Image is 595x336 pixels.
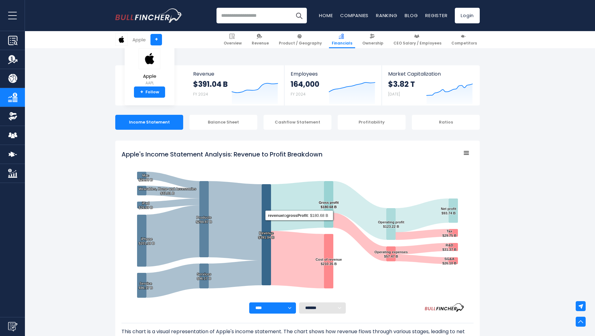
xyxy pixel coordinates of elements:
[115,8,183,23] img: Bullfincher logo
[139,201,153,209] text: iPad $26.69 B
[139,48,160,69] img: AAPL logo
[442,257,456,265] text: SG&A $26.10 B
[196,216,212,224] text: Products $294.87 B
[359,31,386,48] a: Ownership
[139,174,153,182] text: Mac $29.98 B
[193,71,278,77] span: Revenue
[140,89,143,95] strong: +
[189,115,257,130] div: Balance Sheet
[451,41,477,46] span: Competitors
[455,8,480,23] a: Login
[388,91,400,97] small: [DATE]
[405,12,418,19] a: Blog
[338,115,406,130] div: Profitability
[412,115,480,130] div: Ratios
[316,258,342,266] text: Cost of revenue $210.35 B
[193,91,208,97] small: FY 2024
[449,31,480,48] a: Competitors
[388,79,415,89] strong: $3.82 T
[442,243,456,251] text: R&D $31.37 B
[391,31,444,48] a: CEO Salary / Employees
[291,8,307,23] button: Search
[340,12,369,19] a: Companies
[139,187,196,195] text: Wearables, Home and Accessories $37.01 B
[116,34,127,45] img: AAPL logo
[139,237,155,245] text: iPhone $201.18 B
[121,147,474,302] svg: Apple's Income Statement Analysis: Revenue to Profit Breakdown
[291,79,319,89] strong: 164,000
[374,250,408,258] text: Operating expenses $57.47 B
[132,36,146,43] div: Apple
[139,74,160,79] span: Apple
[376,12,397,19] a: Ranking
[115,8,182,23] a: Go to homepage
[382,65,479,105] a: Market Capitalization $3.82 T [DATE]
[8,112,17,121] img: Ownership
[425,12,447,19] a: Register
[378,220,404,228] text: Operating profit $123.22 B
[115,115,183,130] div: Income Statement
[291,91,306,97] small: FY 2024
[139,282,153,290] text: Service $96.17 B
[138,48,161,87] a: Apple AAPL
[284,65,381,105] a: Employees 164,000 FY 2024
[332,41,352,46] span: Financials
[221,31,245,48] a: Overview
[441,207,456,215] text: Net profit $93.74 B
[139,80,160,86] small: AAPL
[393,41,441,46] span: CEO Salary / Employees
[197,272,211,280] text: Services $96.17 B
[276,31,325,48] a: Product / Geography
[150,34,162,45] a: +
[252,41,269,46] span: Revenue
[319,12,333,19] a: Home
[134,86,165,98] a: +Follow
[121,150,322,159] tspan: Apple's Income Statement Analysis: Revenue to Profit Breakdown
[258,231,274,239] text: Revenue $391.04 B
[279,41,322,46] span: Product / Geography
[249,31,272,48] a: Revenue
[193,79,228,89] strong: $391.04 B
[362,41,383,46] span: Ownership
[319,201,339,209] text: Gross profit $180.68 B
[187,65,284,105] a: Revenue $391.04 B FY 2024
[264,115,331,130] div: Cashflow Statement
[291,71,375,77] span: Employees
[388,71,473,77] span: Market Capitalization
[329,31,355,48] a: Financials
[442,229,456,237] text: Tax $29.75 B
[224,41,242,46] span: Overview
